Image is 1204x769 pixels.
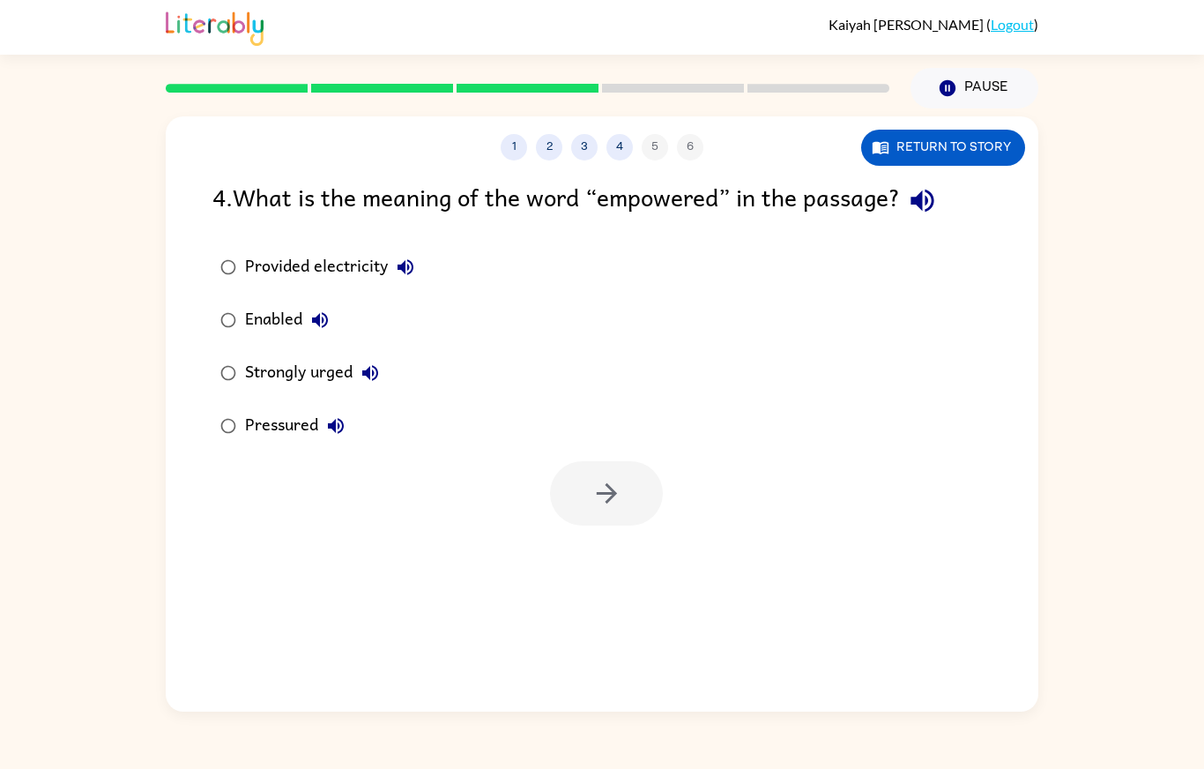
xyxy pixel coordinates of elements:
[212,178,992,223] div: 4 . What is the meaning of the word “empowered” in the passage?
[571,134,598,161] button: 3
[166,7,264,46] img: Literably
[302,302,338,338] button: Enabled
[318,408,353,444] button: Pressured
[606,134,633,161] button: 4
[245,355,388,391] div: Strongly urged
[991,16,1034,33] a: Logout
[536,134,562,161] button: 2
[829,16,1038,33] div: ( )
[353,355,388,391] button: Strongly urged
[829,16,986,33] span: Kaiyah [PERSON_NAME]
[388,250,423,285] button: Provided electricity
[910,68,1038,108] button: Pause
[245,408,353,444] div: Pressured
[245,250,423,285] div: Provided electricity
[861,130,1025,166] button: Return to story
[245,302,338,338] div: Enabled
[501,134,527,161] button: 1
